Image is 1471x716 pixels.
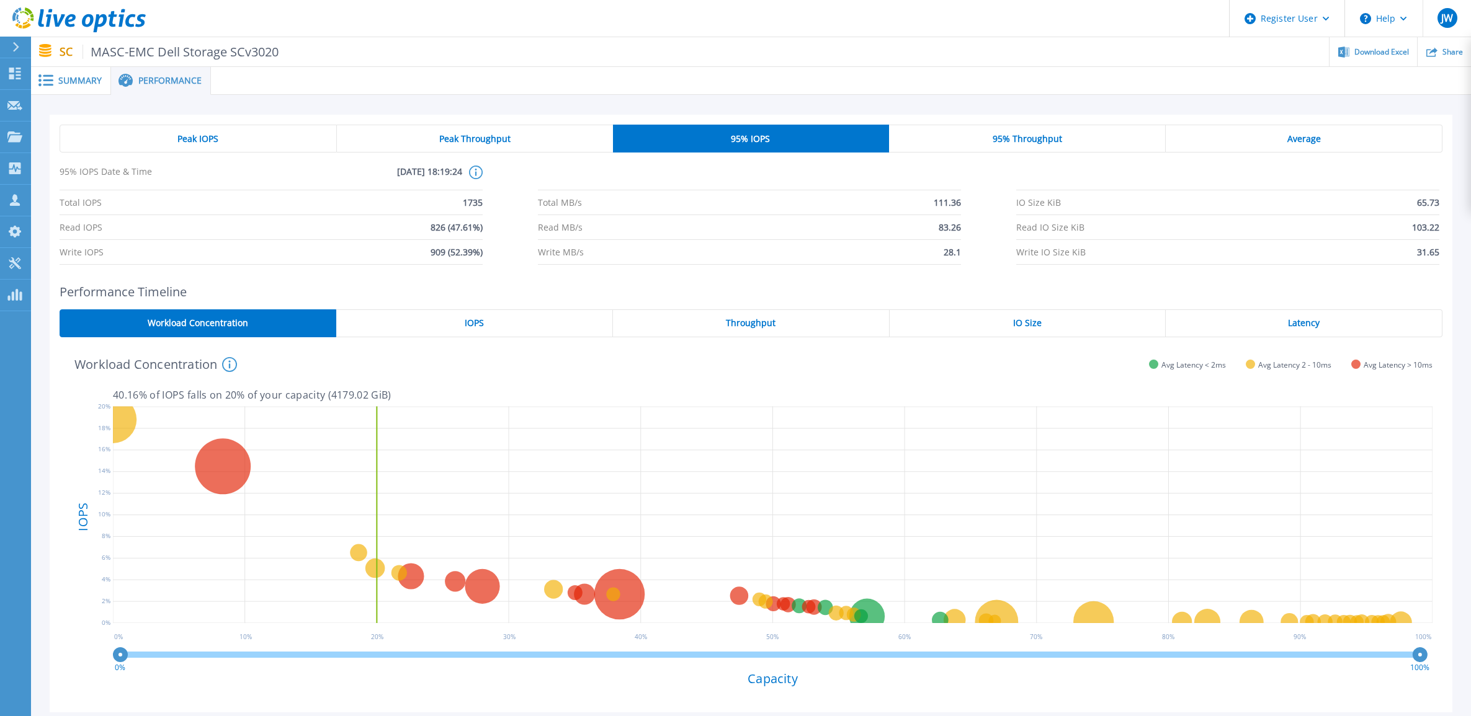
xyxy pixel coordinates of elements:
span: Write MB/s [538,240,584,264]
text: 0% [102,618,110,627]
span: 111.36 [934,190,961,214]
span: Write IO Size KiB [1016,240,1086,264]
p: 40.16 % of IOPS falls on 20 % of your capacity ( 4179.02 GiB ) [113,389,1433,400]
text: 2% [102,596,110,605]
p: SC [60,45,279,59]
span: 95% Throughput [993,134,1062,144]
span: 95% IOPS Date & Time [60,166,261,190]
span: Total MB/s [538,190,582,214]
span: Read IOPS [60,215,102,239]
span: 95% IOPS [731,134,770,144]
span: 83.26 [939,215,961,239]
span: JW [1441,13,1453,23]
span: Total IOPS [60,190,102,214]
h4: Workload Concentration [74,357,237,372]
text: 40 % [635,632,647,641]
span: 1735 [463,190,483,214]
span: 826 (47.61%) [431,215,483,239]
text: 60 % [898,632,911,641]
text: 14% [98,467,110,475]
span: Latency [1288,318,1320,328]
span: 103.22 [1412,215,1439,239]
h2: Performance Timeline [60,285,1442,299]
span: 65.73 [1417,190,1439,214]
span: [DATE] 18:19:24 [261,166,462,190]
text: 6% [102,553,110,562]
text: 30 % [503,632,516,641]
text: 80 % [1162,632,1174,641]
text: 50 % [767,632,779,641]
span: Avg Latency 2 - 10ms [1258,360,1331,369]
text: 20% [98,402,110,410]
text: 70 % [1030,632,1042,641]
span: Read MB/s [538,215,583,239]
span: Throughput [726,318,776,328]
h4: IOPS [77,471,89,564]
span: 31.65 [1417,240,1439,264]
span: Workload Concentration [148,318,248,328]
span: Average [1287,134,1321,144]
text: 0% [115,662,126,673]
text: 10 % [239,632,252,641]
text: 16% [98,445,110,454]
text: 0 % [114,632,123,641]
span: Share [1442,48,1463,56]
span: Avg Latency > 10ms [1364,360,1433,369]
text: 4% [102,575,110,583]
span: Peak Throughput [439,134,511,144]
span: IOPS [465,318,484,328]
span: Write IOPS [60,240,104,264]
span: Download Excel [1354,48,1409,56]
span: Avg Latency < 2ms [1161,360,1226,369]
text: 100 % [1415,632,1431,641]
text: 90 % [1294,632,1306,641]
span: Peak IOPS [177,134,218,144]
span: 909 (52.39%) [431,240,483,264]
span: Summary [58,76,102,85]
text: 20 % [371,632,383,641]
h4: Capacity [113,671,1433,686]
text: 8% [102,531,110,540]
span: 28.1 [944,240,961,264]
span: IO Size KiB [1016,190,1061,214]
span: IO Size [1013,318,1042,328]
text: 100% [1410,662,1429,673]
text: 18% [98,423,110,432]
span: Performance [138,76,202,85]
span: MASC-EMC Dell Storage SCv3020 [83,45,279,59]
span: Read IO Size KiB [1016,215,1084,239]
